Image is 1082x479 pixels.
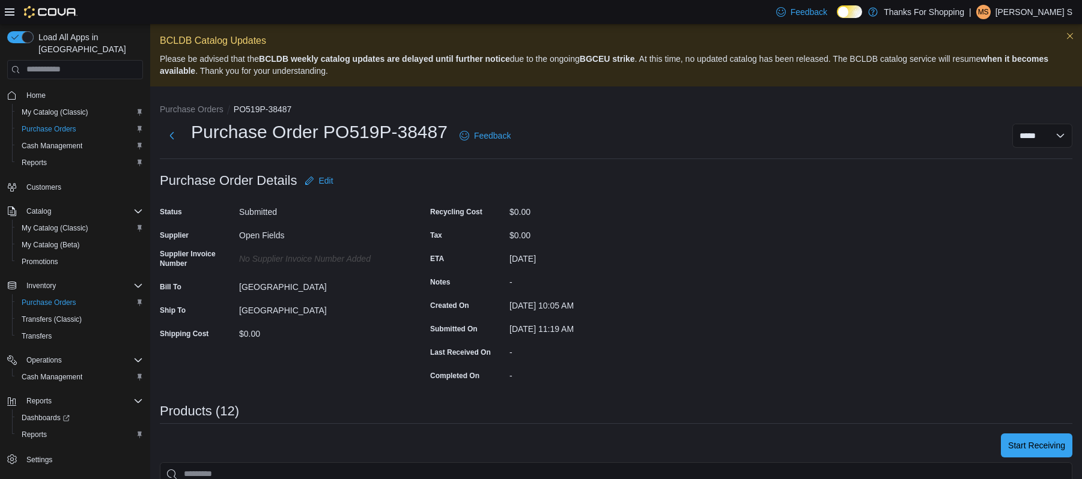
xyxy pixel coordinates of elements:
button: Purchase Orders [160,104,223,114]
button: Transfers [12,328,148,345]
label: Supplier Invoice Number [160,249,234,268]
span: Edit [319,175,333,187]
span: Dashboards [17,411,143,425]
div: Meade S [976,5,991,19]
span: Operations [22,353,143,367]
span: Reports [22,394,143,408]
strong: BGCEU strike [580,54,635,64]
span: Settings [22,451,143,466]
label: Shipping Cost [160,329,208,339]
h1: Purchase Order PO519P-38487 [191,120,448,144]
a: Dashboards [17,411,74,425]
span: Cash Management [22,141,82,151]
strong: when it becomes available [160,54,1048,76]
span: Promotions [17,255,143,269]
button: My Catalog (Classic) [12,220,148,236]
a: Purchase Orders [17,122,81,136]
span: Inventory [26,281,56,291]
span: Inventory [22,279,143,293]
span: Customers [26,182,61,192]
span: Start Receiving [1008,439,1065,451]
button: Next [160,124,184,148]
label: ETA [430,254,444,264]
div: $0.00 [509,202,670,217]
label: Supplier [160,230,189,240]
a: Transfers [17,329,56,343]
button: Inventory [22,279,61,293]
button: Purchase Orders [12,121,148,137]
span: Operations [26,355,62,365]
button: Reports [12,154,148,171]
span: My Catalog (Classic) [17,105,143,119]
a: My Catalog (Beta) [17,238,85,252]
span: My Catalog (Classic) [22,223,88,233]
button: Start Receiving [1001,433,1072,457]
label: Created On [430,301,469,310]
label: Recycling Cost [430,207,482,217]
span: Transfers (Classic) [17,312,143,327]
span: Purchase Orders [22,124,76,134]
a: Reports [17,427,52,442]
span: Reports [17,427,143,442]
span: Transfers (Classic) [22,315,82,324]
label: Completed On [430,371,479,381]
button: Promotions [12,253,148,270]
button: Transfers (Classic) [12,311,148,328]
button: Home [2,86,148,104]
div: $0.00 [239,324,400,339]
a: Promotions [17,255,63,269]
button: Dismiss this callout [1063,29,1077,43]
div: No Supplier Invoice Number added [239,249,400,264]
span: Reports [22,158,47,167]
a: Customers [22,180,66,194]
span: Dashboards [22,413,70,423]
a: Transfers (Classic) [17,312,87,327]
label: Submitted On [430,324,478,334]
span: MS [978,5,989,19]
label: Notes [430,277,450,287]
p: [PERSON_NAME] S [995,5,1072,19]
label: Last Received On [430,348,491,357]
h3: Purchase Order Details [160,173,297,188]
button: Edit [300,169,338,193]
a: My Catalog (Classic) [17,105,93,119]
label: Bill To [160,282,181,292]
div: [GEOGRAPHIC_DATA] [239,301,400,315]
span: Dark Mode [837,18,837,19]
a: Purchase Orders [17,295,81,310]
button: Cash Management [12,137,148,154]
div: - [509,273,670,287]
div: Open Fields [239,226,400,240]
span: Customers [22,179,143,194]
span: Catalog [22,204,143,218]
p: Please be advised that the due to the ongoing . At this time, no updated catalog has been release... [160,53,1072,77]
a: Reports [17,155,52,170]
nav: An example of EuiBreadcrumbs [160,103,1072,118]
span: My Catalog (Beta) [22,240,80,250]
span: Home [26,91,46,100]
span: Purchase Orders [17,295,143,310]
span: Cash Management [22,372,82,382]
button: Cash Management [12,369,148,385]
a: My Catalog (Classic) [17,221,93,235]
span: My Catalog (Classic) [22,107,88,117]
button: Reports [2,393,148,409]
span: Reports [17,155,143,170]
a: Settings [22,453,57,467]
a: Dashboards [12,409,148,426]
label: Tax [430,230,442,240]
div: [GEOGRAPHIC_DATA] [239,277,400,292]
button: Customers [2,178,148,196]
img: Cova [24,6,78,18]
button: Inventory [2,277,148,294]
div: Submitted [239,202,400,217]
span: Feedback [474,130,511,142]
button: PO519P-38487 [234,104,292,114]
strong: BCLDB weekly catalog updates are delayed until further notice [259,54,510,64]
div: [DATE] [509,249,670,264]
button: Settings [2,450,148,468]
span: Purchase Orders [22,298,76,307]
button: Operations [22,353,67,367]
div: [DATE] 10:05 AM [509,296,670,310]
span: Load All Apps in [GEOGRAPHIC_DATA] [34,31,143,55]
